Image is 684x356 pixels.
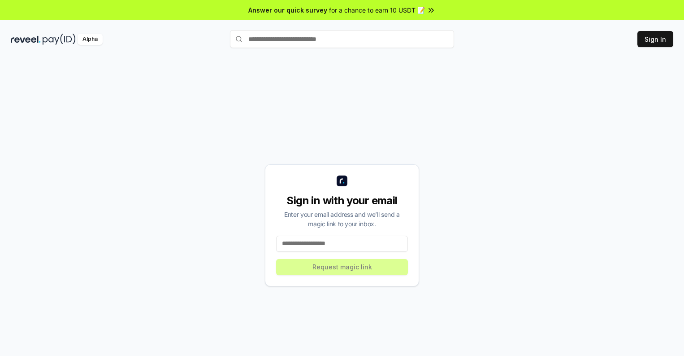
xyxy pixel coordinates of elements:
[276,193,408,208] div: Sign in with your email
[329,5,425,15] span: for a chance to earn 10 USDT 📝
[43,34,76,45] img: pay_id
[276,210,408,229] div: Enter your email address and we’ll send a magic link to your inbox.
[78,34,103,45] div: Alpha
[248,5,327,15] span: Answer our quick survey
[637,31,673,47] button: Sign In
[11,34,41,45] img: reveel_dark
[337,176,347,186] img: logo_small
